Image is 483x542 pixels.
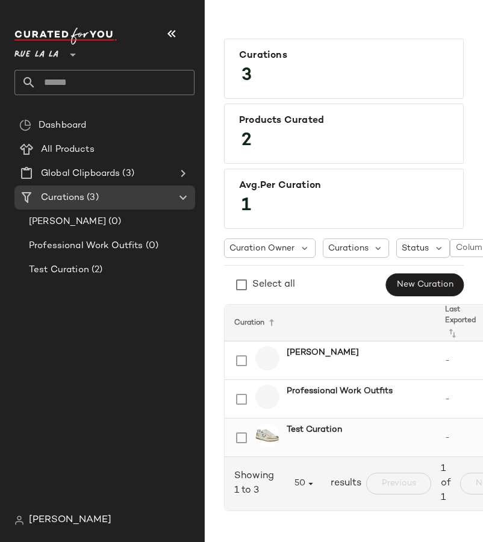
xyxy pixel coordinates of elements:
[396,280,453,290] span: New Curation
[239,115,449,126] div: Products Curated
[229,119,264,163] span: 2
[293,478,316,489] span: 50
[106,215,121,229] span: (0)
[29,239,143,253] span: Professional Work Outfits
[287,346,359,359] b: [PERSON_NAME]
[84,191,98,205] span: (3)
[234,469,284,498] span: Showing 1 to 3
[19,119,31,131] img: svg%3e
[239,180,449,192] div: Avg.per Curation
[326,476,361,491] span: results
[14,516,24,525] img: svg%3e
[402,242,429,255] span: Status
[89,263,102,277] span: (2)
[255,423,279,447] img: 1311888381_RLLATH.jpg
[229,184,263,228] span: 1
[29,263,89,277] span: Test Curation
[284,473,325,494] button: 50
[41,167,120,181] span: Global Clipboards
[252,278,295,292] div: Select all
[225,305,435,341] th: Curation
[29,215,106,229] span: [PERSON_NAME]
[229,54,264,98] span: 3
[120,167,134,181] span: (3)
[143,239,158,253] span: (0)
[287,423,342,436] b: Test Curation
[41,191,84,205] span: Curations
[29,513,111,528] span: [PERSON_NAME]
[41,143,95,157] span: All Products
[441,462,450,505] span: 1 of 1
[287,385,393,397] b: Professional Work Outfits
[229,242,294,255] span: Curation Owner
[328,242,369,255] span: Curations
[386,273,464,296] button: New Curation
[39,119,86,132] span: Dashboard
[14,28,117,45] img: cfy_white_logo.C9jOOHJF.svg
[14,41,58,63] span: Rue La La
[239,50,449,61] div: Curations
